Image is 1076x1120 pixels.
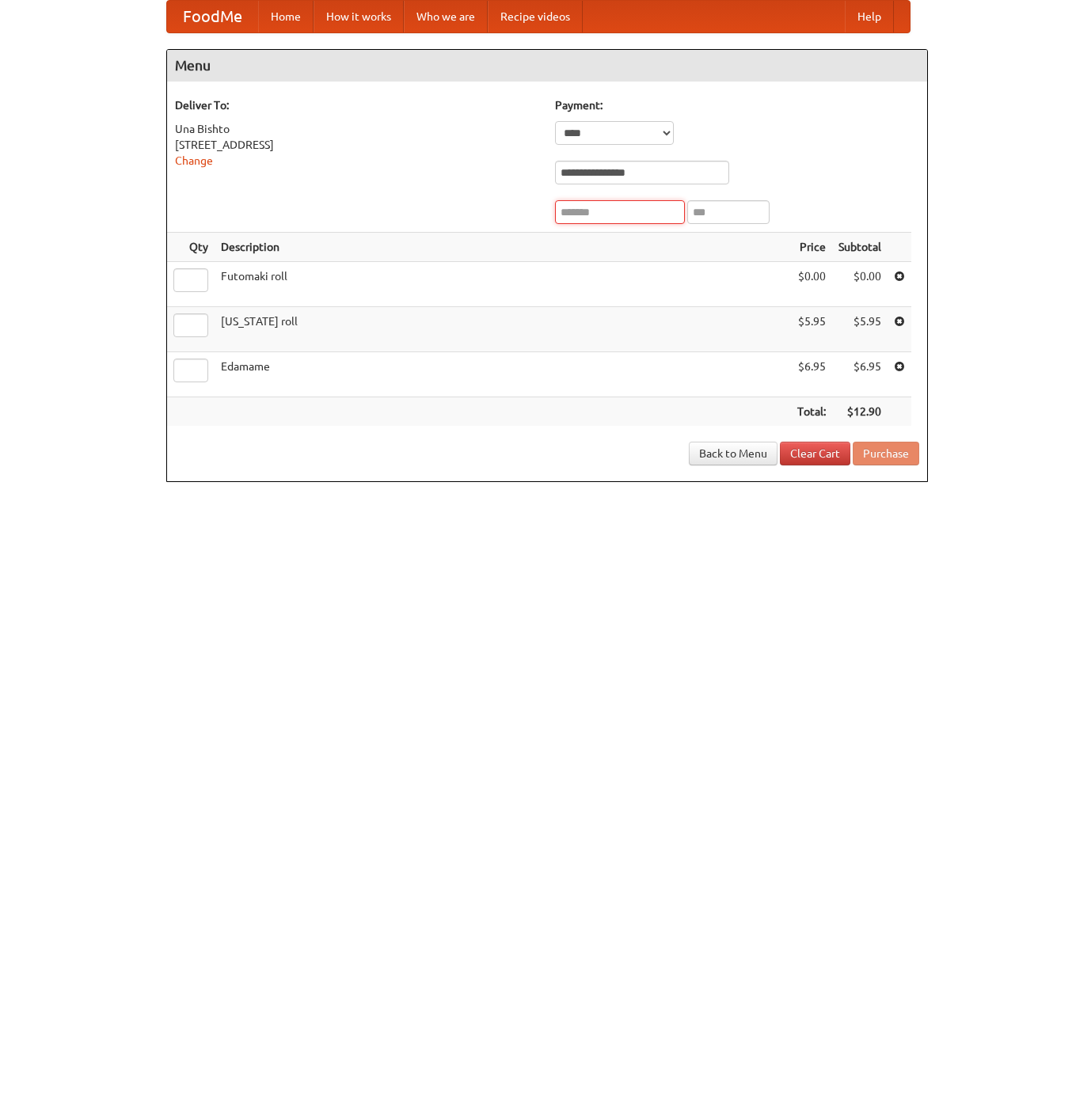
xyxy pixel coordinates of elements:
td: Futomaki roll [215,262,791,307]
a: Clear Cart [780,442,850,465]
a: How it works [314,1,404,32]
a: Help [845,1,894,32]
a: Change [175,154,213,167]
td: $6.95 [791,352,832,397]
th: $12.90 [832,397,888,427]
th: Price [791,233,832,262]
div: [STREET_ADDRESS] [175,137,539,153]
td: $5.95 [791,307,832,352]
th: Subtotal [832,233,888,262]
td: $6.95 [832,352,888,397]
a: Back to Menu [689,442,778,465]
a: FoodMe [167,1,258,32]
h4: Menu [167,50,927,82]
h5: Deliver To: [175,97,539,113]
button: Purchase [853,442,919,465]
div: Una Bishto [175,121,539,137]
td: $5.95 [832,307,888,352]
a: Home [258,1,314,32]
td: $0.00 [791,262,832,307]
th: Qty [167,233,215,262]
td: $0.00 [832,262,888,307]
th: Total: [791,397,832,427]
a: Who we are [404,1,488,32]
td: [US_STATE] roll [215,307,791,352]
a: Recipe videos [488,1,583,32]
h5: Payment: [555,97,919,113]
th: Description [215,233,791,262]
td: Edamame [215,352,791,397]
